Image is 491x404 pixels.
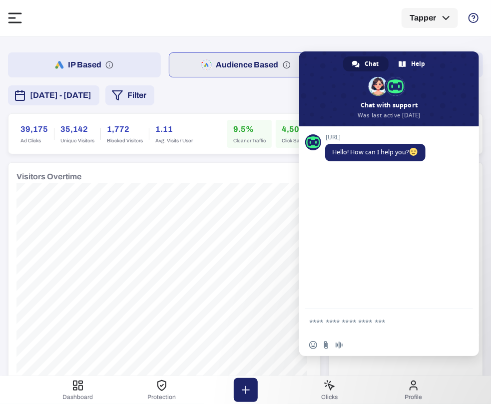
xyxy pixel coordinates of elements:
[309,341,317,349] span: Insert an emoji
[8,52,161,77] button: IP Based
[283,61,291,69] svg: Audience based: Search, Display, Shopping, Video Performance Max, Demand Generation
[36,376,120,404] button: Dashboard
[105,61,113,69] svg: IP based: Search, Display, and Shopping.
[20,137,48,144] span: Ad Clicks
[322,341,330,349] span: Send a file
[20,123,48,135] h6: 39,175
[325,134,426,141] span: [URL]
[365,56,379,71] span: Chat
[288,376,372,404] button: Clicks
[60,137,94,144] span: Unique Visitors
[155,137,193,144] span: Avg. Visits / User
[372,376,456,404] button: Profile
[62,394,93,401] span: Dashboard
[155,123,193,135] h6: 1.11
[332,148,419,156] span: Hello! How can I help you?
[120,376,204,404] button: Protection
[233,123,266,135] h6: 9.5%
[16,171,81,183] h6: Visitors Overtime
[147,394,176,401] span: Protection
[282,123,308,135] h6: 4,500
[335,341,343,349] span: Audio message
[411,56,425,71] span: Help
[309,318,447,327] textarea: Compose your message...
[390,56,435,71] div: Help
[233,137,266,144] span: Cleaner Traffic
[169,52,323,77] button: Audience Based
[8,85,99,105] button: [DATE] - [DATE]
[402,8,458,28] button: Tapper
[405,394,422,401] span: Profile
[321,394,338,401] span: Clicks
[107,137,143,144] span: Blocked Visitors
[282,137,308,144] span: Click Saved
[30,89,91,101] span: [DATE] - [DATE]
[105,85,154,105] button: Filter
[60,123,94,135] h6: 35,142
[343,56,389,71] div: Chat
[107,123,143,135] h6: 1,772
